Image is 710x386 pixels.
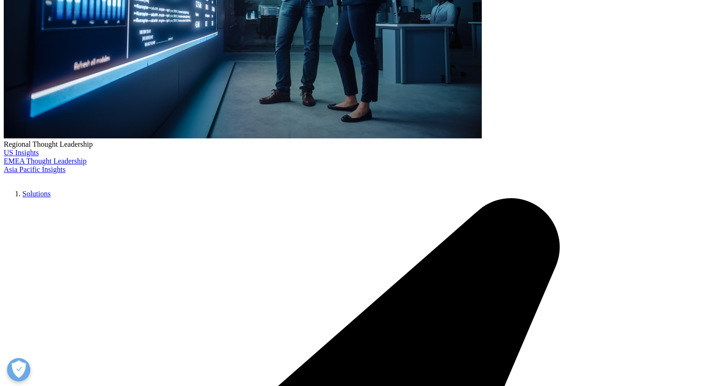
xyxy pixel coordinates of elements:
button: Open Preferences [7,358,30,381]
a: EMEA Thought Leadership [4,157,86,165]
a: US Insights [4,149,39,157]
a: Asia Pacific Insights [4,165,65,173]
div: Regional Thought Leadership [4,140,706,149]
a: Solutions [22,190,50,198]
